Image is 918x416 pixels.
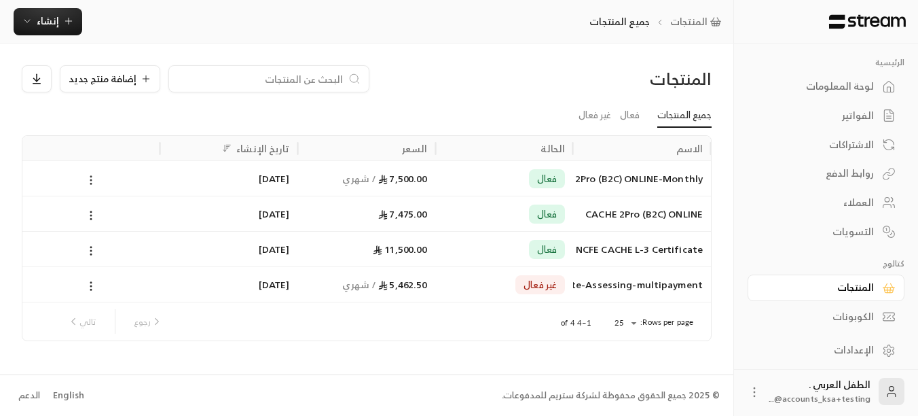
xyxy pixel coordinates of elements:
a: الكوبونات [748,304,904,330]
span: / شهري [342,170,378,187]
span: فعال [537,207,557,221]
span: 7,500.00 [378,170,427,187]
div: المنتجات [765,281,874,294]
a: العملاء [748,190,904,216]
div: English [53,389,84,402]
nav: breadcrumb [589,15,726,29]
div: التسويات [765,225,874,239]
div: روابط الدفع [765,167,874,180]
div: [DATE] [168,232,290,266]
input: البحث عن المنتجات [177,71,343,86]
div: الاسم [676,140,703,157]
span: فعال [537,243,557,256]
button: إضافة منتج جديد [60,65,160,92]
div: © 2025 جميع الحقوق محفوظة لشركة ستريم للمدفوعات. [502,389,720,402]
div: الحالة [540,140,565,157]
span: 5,462.50 [378,276,427,293]
div: CACHE 2Pro (B2C) ONLINE-Monthly [581,161,703,196]
div: [DATE] [168,161,290,196]
div: الفواتير [765,109,874,122]
a: الفواتير [748,103,904,129]
div: الطفل العربي . [769,378,870,405]
a: فعال [620,103,640,127]
span: 11,500.00 [373,241,427,258]
div: تاريخ الإنشاء [236,140,289,157]
button: Sort [219,140,235,156]
div: NCFE CACHE L-3 Certificate [581,232,703,266]
a: المنتجات [748,275,904,301]
div: NCFE CACHE L-3 Certificate-Assessing-multipayment [581,267,703,302]
img: Logo [828,14,907,29]
span: / شهري [342,276,378,293]
span: accounts_ksa+testing@... [769,392,870,406]
div: السعر [402,140,428,157]
a: المنتجات [670,15,727,29]
div: الاشتراكات [765,138,874,152]
a: الاشتراكات [748,131,904,158]
a: التسويات [748,218,904,245]
div: الكوبونات [765,310,874,324]
div: المنتجات [608,68,712,90]
div: [DATE] [168,196,290,231]
a: الدعم [14,383,44,408]
p: الرئيسية [748,57,904,68]
a: روابط الدفع [748,160,904,187]
span: غير فعال [524,278,557,292]
div: [DATE] [168,267,290,302]
p: 1–4 of 4 [561,317,591,328]
p: Rows per page: [640,317,693,328]
div: العملاء [765,196,874,209]
span: فعال [537,172,557,186]
span: إضافة منتج جديد [69,74,136,84]
div: CACHE 2Pro (B2C) ONLINE [581,196,703,231]
div: لوحة المعلومات [765,80,874,93]
a: لوحة المعلومات [748,73,904,100]
button: إنشاء [14,8,82,35]
a: جميع المنتجات [657,103,712,128]
p: كتالوج [748,258,904,269]
div: 25 [608,315,640,332]
div: الإعدادات [765,343,874,357]
a: غير فعال [579,103,611,127]
a: الإعدادات [748,337,904,364]
p: جميع المنتجات [589,15,650,29]
span: 7,475.00 [378,205,427,222]
span: إنشاء [37,12,59,29]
